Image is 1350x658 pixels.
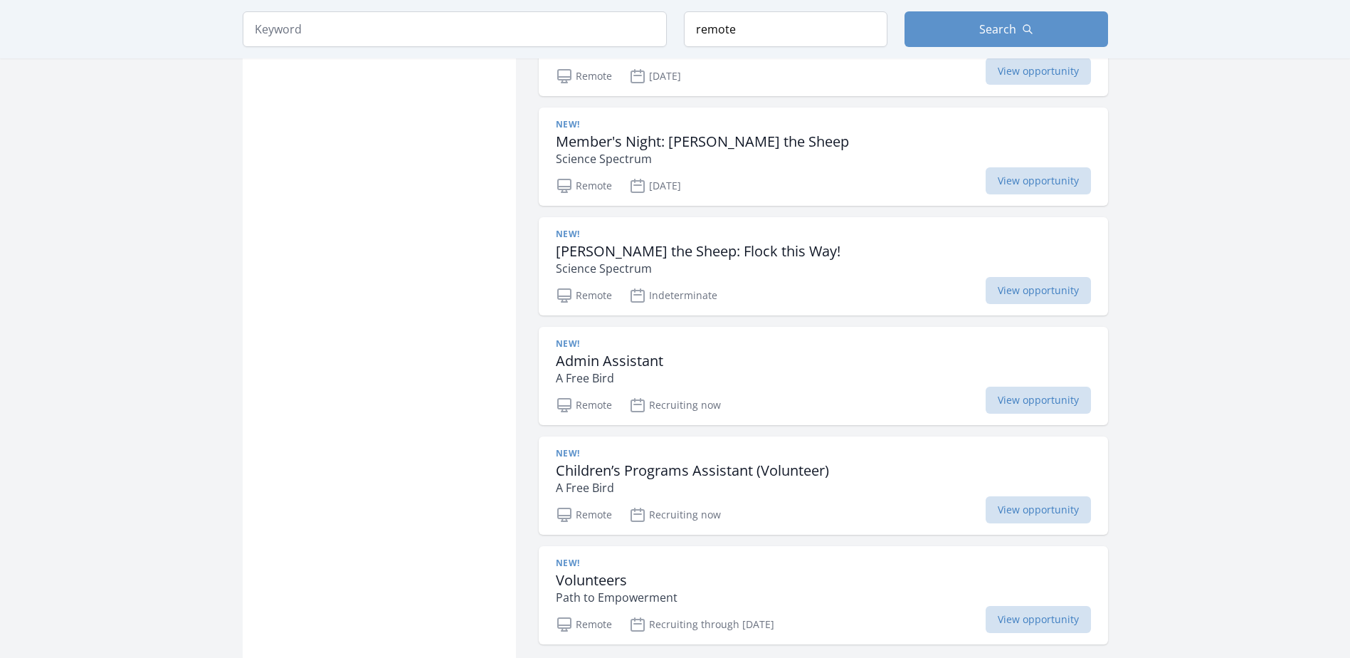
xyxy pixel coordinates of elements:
h3: Member's Night: [PERSON_NAME] the Sheep [556,133,849,150]
p: [DATE] [629,177,681,194]
a: New! Member's Night: [PERSON_NAME] the Sheep Science Spectrum Remote [DATE] View opportunity [539,108,1108,206]
span: New! [556,558,580,569]
p: Remote [556,68,612,85]
span: View opportunity [986,496,1091,523]
p: A Free Bird [556,370,663,387]
span: View opportunity [986,58,1091,85]
span: New! [556,119,580,130]
a: New! Admin Assistant A Free Bird Remote Recruiting now View opportunity [539,327,1108,425]
input: Location [684,11,887,47]
span: View opportunity [986,277,1091,304]
p: Remote [556,506,612,523]
p: Recruiting now [629,506,721,523]
p: A Free Bird [556,479,829,496]
p: [DATE] [629,68,681,85]
p: Remote [556,616,612,633]
a: New! Children’s Programs Assistant (Volunteer) A Free Bird Remote Recruiting now View opportunity [539,437,1108,535]
h3: Admin Assistant [556,352,663,370]
span: View opportunity [986,387,1091,414]
p: Remote [556,177,612,194]
input: Keyword [243,11,667,47]
p: Path to Empowerment [556,589,677,606]
p: Science Spectrum [556,150,849,167]
a: New! [PERSON_NAME] the Sheep: Flock this Way! Science Spectrum Remote Indeterminate View opportunity [539,217,1108,315]
p: Indeterminate [629,287,717,304]
p: Remote [556,397,612,414]
a: New! Volunteers Path to Empowerment Remote Recruiting through [DATE] View opportunity [539,546,1108,644]
p: Remote [556,287,612,304]
span: View opportunity [986,606,1091,633]
h3: Children’s Programs Assistant (Volunteer) [556,462,829,479]
p: Recruiting through [DATE] [629,616,774,633]
h3: Volunteers [556,572,677,589]
h3: [PERSON_NAME] the Sheep: Flock this Way! [556,243,840,260]
span: New! [556,448,580,459]
button: Search [905,11,1108,47]
span: Search [979,21,1016,38]
span: View opportunity [986,167,1091,194]
p: Recruiting now [629,397,721,414]
span: New! [556,229,580,240]
p: Science Spectrum [556,260,840,277]
span: New! [556,338,580,350]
